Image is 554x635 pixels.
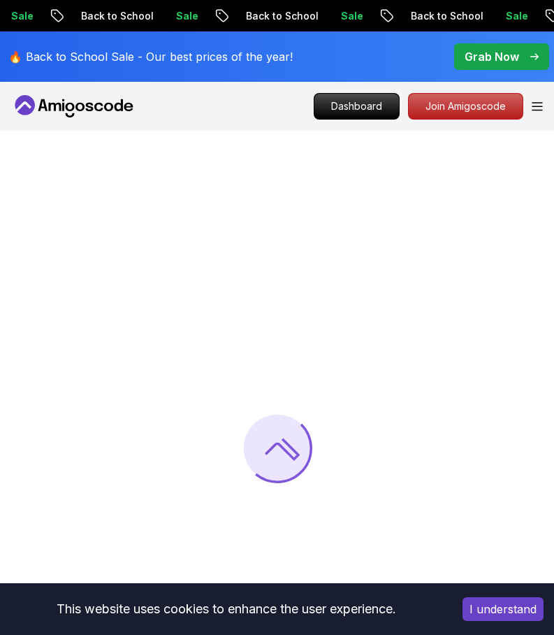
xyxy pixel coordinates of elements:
p: Back to School [399,9,494,23]
p: Back to School [69,9,164,23]
div: This website uses cookies to enhance the user experience. [10,594,442,625]
p: Dashboard [314,94,399,119]
p: Sale [164,9,209,23]
p: Join Amigoscode [409,94,523,119]
button: Accept cookies [462,597,544,621]
p: Sale [329,9,374,23]
button: Open Menu [532,102,543,111]
p: Back to School [234,9,329,23]
p: 🔥 Back to School Sale - Our best prices of the year! [8,48,293,65]
a: Join Amigoscode [408,93,523,120]
p: Sale [494,9,539,23]
p: Grab Now [465,48,519,65]
a: Dashboard [314,93,400,120]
